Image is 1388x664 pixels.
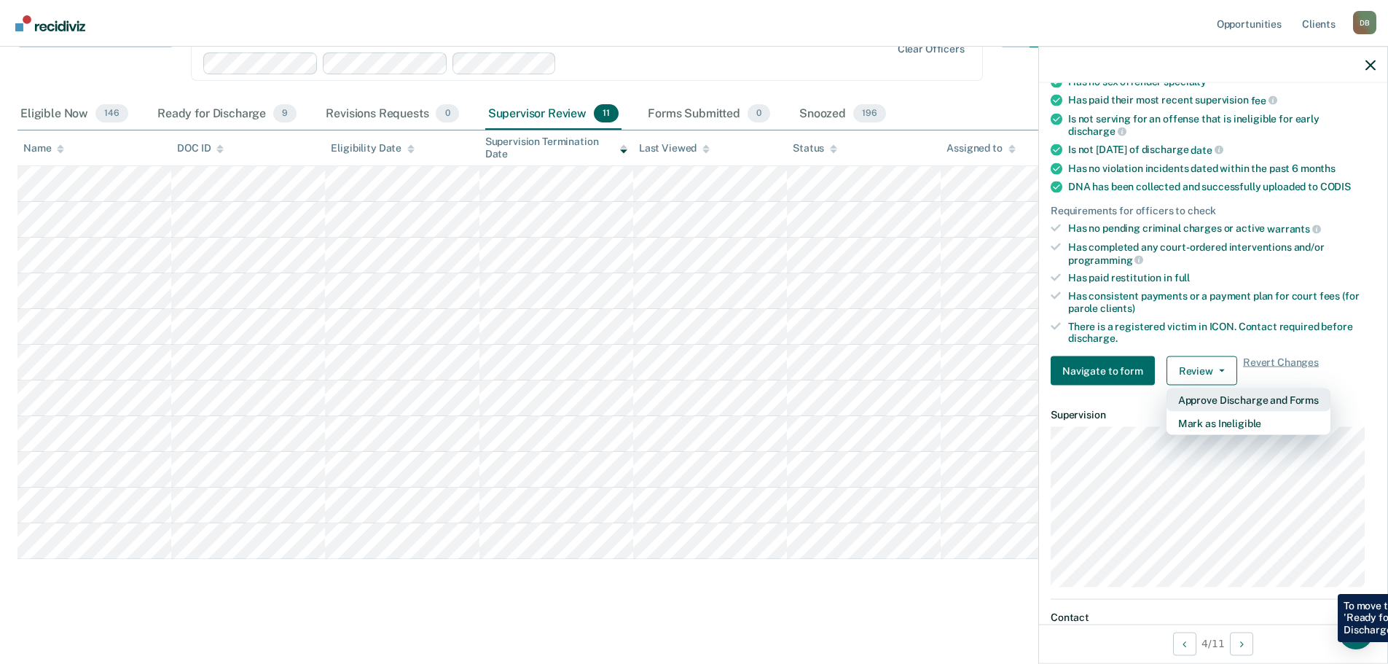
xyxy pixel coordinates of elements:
img: Recidiviz [15,15,85,31]
div: Is not [DATE] of discharge [1068,143,1376,156]
span: full [1175,272,1190,284]
span: discharge. [1068,332,1118,344]
span: 146 [95,104,128,123]
span: CODIS [1320,180,1351,192]
dt: Supervision [1051,409,1376,421]
span: 11 [594,104,619,123]
div: Is not serving for an offense that is ineligible for early [1068,112,1376,137]
div: Open Intercom Messenger [1338,614,1373,649]
button: Approve Discharge and Forms [1167,388,1330,412]
div: Has paid restitution in [1068,272,1376,284]
div: Assigned to [946,142,1015,155]
div: Revisions Requests [323,98,461,130]
div: Clear officers [898,43,965,55]
div: Eligibility Date [331,142,415,155]
a: Navigate to form link [1051,356,1161,386]
span: Revert Changes [1243,356,1319,386]
div: Forms Submitted [645,98,773,130]
div: Supervision Termination Date [485,136,627,160]
span: warrants [1267,223,1321,235]
div: D B [1353,11,1376,34]
div: Status [793,142,837,155]
button: Navigate to form [1051,356,1155,386]
button: Review [1167,356,1237,386]
div: Has paid their most recent supervision [1068,93,1376,106]
div: DOC ID [177,142,224,155]
button: Mark as Ineligible [1167,412,1330,435]
span: 0 [436,104,458,123]
div: Has no pending criminal charges or active [1068,222,1376,235]
button: Next Opportunity [1230,632,1253,655]
dt: Contact [1051,611,1376,623]
span: clients) [1100,302,1135,313]
span: programming [1068,254,1143,265]
button: Previous Opportunity [1173,632,1196,655]
div: 4 / 11 [1039,624,1387,663]
div: Has consistent payments or a payment plan for court fees (for parole [1068,290,1376,315]
div: Supervisor Review [485,98,622,130]
div: Snoozed [796,98,889,130]
div: Last Viewed [639,142,710,155]
div: Has completed any court-ordered interventions and/or [1068,241,1376,265]
div: DNA has been collected and successfully uploaded to [1068,180,1376,192]
div: Eligible Now [17,98,131,130]
span: 0 [748,104,770,123]
div: There is a registered victim in ICON. Contact required before [1068,320,1376,345]
button: Profile dropdown button [1353,11,1376,34]
span: 9 [273,104,297,123]
div: Name [23,142,64,155]
span: date [1191,144,1223,155]
span: 196 [853,104,886,123]
span: discharge [1068,125,1126,137]
span: fee [1251,94,1277,106]
div: Requirements for officers to check [1051,204,1376,216]
div: Has no violation incidents dated within the past 6 [1068,162,1376,174]
div: Ready for Discharge [154,98,299,130]
span: months [1301,162,1336,173]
